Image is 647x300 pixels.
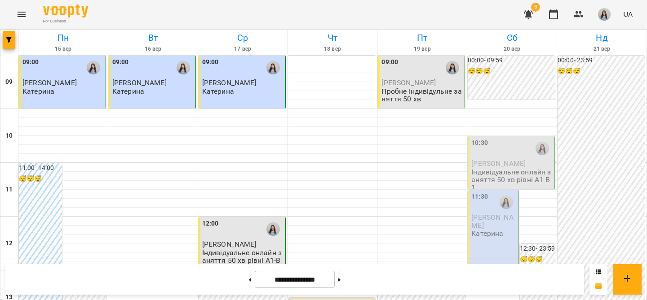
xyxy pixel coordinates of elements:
span: 3 [531,3,540,12]
h6: Ср [199,31,286,45]
h6: 18 вер [289,45,376,53]
h6: Вт [110,31,196,45]
span: For Business [43,18,88,24]
span: [PERSON_NAME] [202,240,257,248]
span: [PERSON_NAME] [112,78,167,87]
h6: 11 [5,185,13,195]
p: Пробне індивідульне заняття 50 хв [381,87,463,103]
span: UA [623,9,633,19]
button: Menu [11,4,32,25]
label: 09:00 [22,57,39,67]
h6: 00:00 - 09:59 [468,56,555,65]
span: [PERSON_NAME] [471,213,513,229]
h6: 😴😴😴 [468,66,555,76]
label: 09:00 [381,57,398,67]
h6: Чт [289,31,376,45]
img: Катерина [87,61,100,74]
label: 10:30 [471,138,488,148]
img: Катерина [177,61,190,74]
h6: 16 вер [110,45,196,53]
h6: 😴😴😴 [520,255,555,265]
p: Індивідуальне онлайн заняття 50 хв рівні А1-В1 [471,168,553,191]
label: 09:00 [112,57,129,67]
h6: 11:00 - 14:00 [19,163,62,173]
span: [PERSON_NAME] [202,78,257,87]
h6: 10 [5,131,13,141]
h6: 😴😴😴 [19,174,62,184]
h6: 15 вер [20,45,106,53]
p: Катерина [202,87,234,95]
label: 12:00 [202,219,219,229]
button: UA [620,6,636,22]
h6: Нд [558,31,645,45]
p: Індивідуальне онлайн заняття 50 хв рівні А1-В1 [202,249,284,272]
img: Катерина [266,61,280,74]
h6: 21 вер [558,45,645,53]
label: 09:00 [202,57,219,67]
img: Катерина [446,61,459,74]
img: 00729b20cbacae7f74f09ddf478bc520.jpg [598,8,611,21]
h6: 20 вер [469,45,555,53]
span: [PERSON_NAME] [22,78,77,87]
h6: Пт [379,31,465,45]
span: [PERSON_NAME] [381,78,436,87]
p: Катерина [112,87,144,95]
span: [PERSON_NAME] [471,159,526,168]
img: Voopty Logo [43,4,88,17]
h6: Пн [20,31,106,45]
h6: 12 [5,239,13,248]
h6: 12:30 - 23:59 [520,244,555,254]
h6: 00:00 - 23:59 [558,56,645,65]
p: Катерина [471,230,503,237]
h6: 09 [5,77,13,87]
img: Катерина [500,196,513,209]
p: Катерина [22,87,54,95]
img: Катерина [536,142,549,155]
h6: 😴😴😴 [558,66,645,76]
label: 11:30 [471,192,488,202]
h6: 19 вер [379,45,465,53]
h6: 17 вер [199,45,286,53]
h6: Сб [469,31,555,45]
img: Катерина [266,222,280,236]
